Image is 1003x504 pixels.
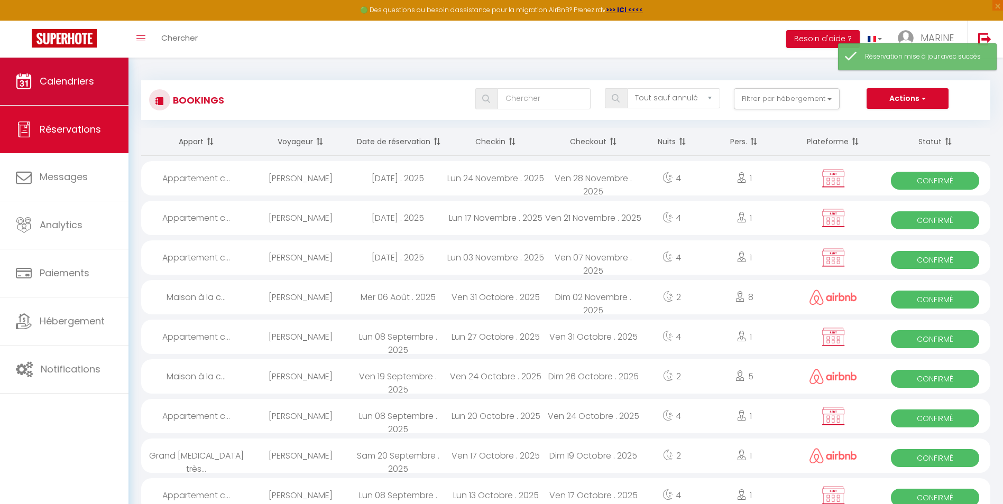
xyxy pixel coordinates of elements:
th: Sort by nights [642,128,702,156]
span: Chercher [161,32,198,43]
span: Hébergement [40,314,105,328]
span: Réservations [40,123,101,136]
button: Besoin d'aide ? [786,30,860,48]
th: Sort by guest [252,128,349,156]
th: Sort by booking date [349,128,447,156]
a: Chercher [153,21,206,58]
span: Messages [40,170,88,183]
th: Sort by status [880,128,990,156]
img: logout [978,32,991,45]
a: ... MARINE [890,21,967,58]
img: ... [898,30,914,46]
span: Paiements [40,266,89,279]
div: Réservation mise à jour avec succès [865,52,986,62]
button: Filtrer par hébergement [734,88,840,109]
th: Sort by rentals [141,128,252,156]
img: Super Booking [32,29,97,48]
a: >>> ICI <<<< [606,5,643,14]
th: Sort by checkin [447,128,545,156]
span: MARINE [921,31,954,44]
span: Analytics [40,218,82,231]
th: Sort by people [702,128,787,156]
input: Chercher [498,88,591,109]
th: Sort by channel [787,128,880,156]
th: Sort by checkout [545,128,642,156]
h3: Bookings [170,88,224,112]
span: Notifications [41,362,100,376]
span: Calendriers [40,74,94,88]
button: Actions [867,88,948,109]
